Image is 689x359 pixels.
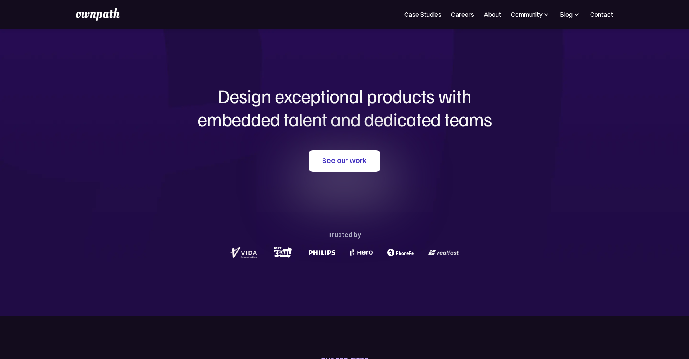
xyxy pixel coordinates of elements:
a: Careers [451,10,474,19]
div: Community [511,10,542,19]
h1: Design exceptional products with embedded talent and dedicated teams [153,84,536,130]
div: Blog [560,10,573,19]
a: Case Studies [404,10,441,19]
a: See our work [309,150,380,172]
a: Contact [590,10,613,19]
a: About [484,10,501,19]
div: Trusted by [328,229,361,240]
